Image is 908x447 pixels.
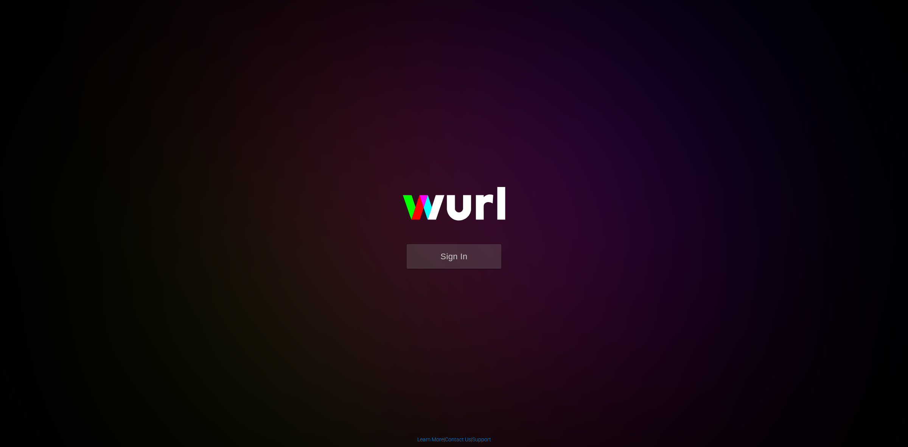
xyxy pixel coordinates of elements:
[407,244,501,269] button: Sign In
[445,436,471,442] a: Contact Us
[472,436,491,442] a: Support
[417,436,444,442] a: Learn More
[417,436,491,443] div: | |
[378,171,530,244] img: wurl-logo-on-black-223613ac3d8ba8fe6dc639794a292ebdb59501304c7dfd60c99c58986ef67473.svg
